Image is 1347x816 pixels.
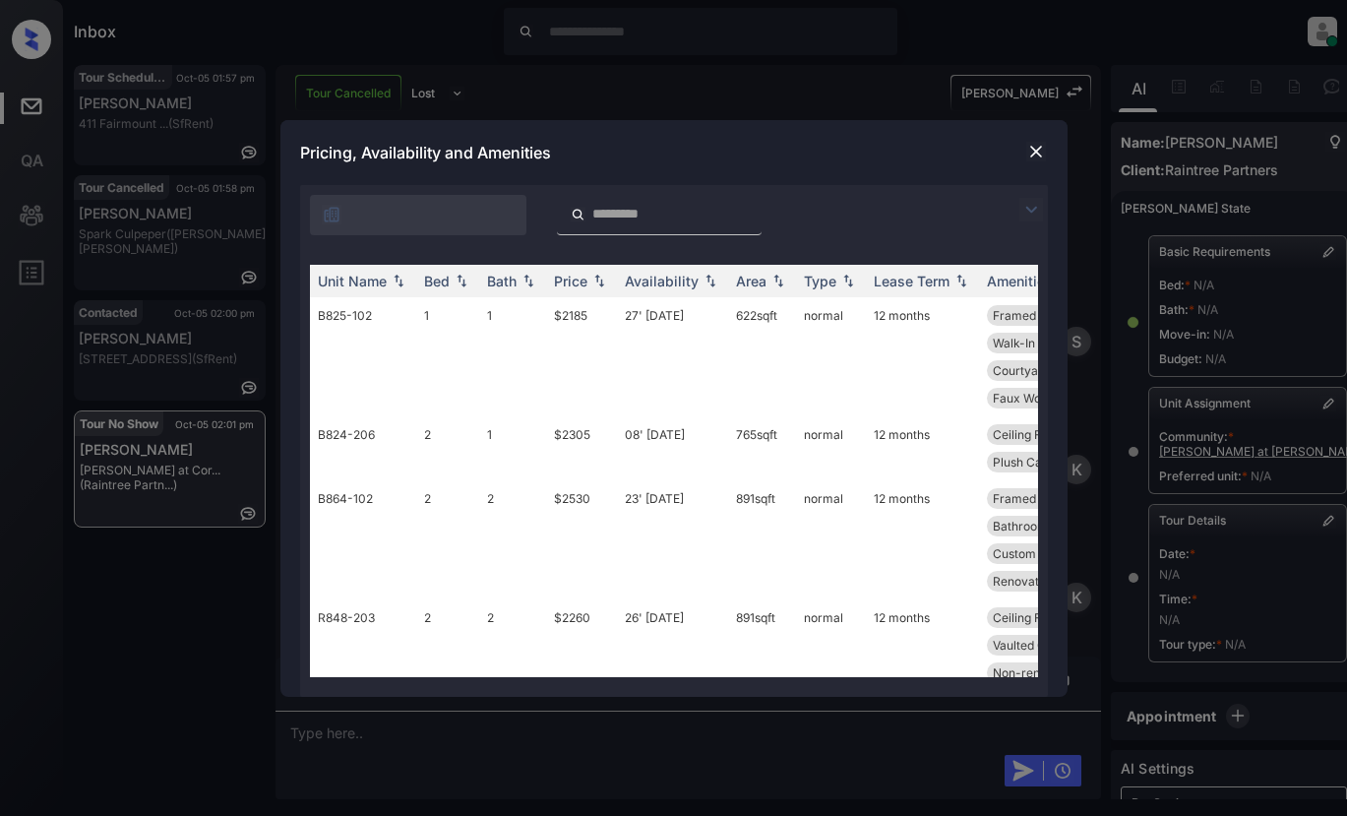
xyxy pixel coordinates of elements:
span: Custom Cabinets [993,546,1088,561]
div: Lease Term [874,273,949,289]
img: sorting [951,274,971,287]
img: sorting [701,274,720,287]
span: Walk-In Closets [993,336,1079,350]
td: B864-102 [310,480,416,599]
td: 891 sqft [728,480,796,599]
td: 2 [416,480,479,599]
div: Type [804,273,836,289]
span: Courtyard View [993,363,1080,378]
div: Amenities [987,273,1053,289]
td: 27' [DATE] [617,297,728,416]
span: Framed Bathroom... [993,491,1103,506]
td: 12 months [866,599,979,691]
td: 1 [479,297,546,416]
div: Price [554,273,587,289]
div: Availability [625,273,699,289]
td: 08' [DATE] [617,416,728,480]
td: 1 [416,297,479,416]
img: sorting [768,274,788,287]
img: sorting [519,274,538,287]
span: Framed Bathroom... [993,308,1103,323]
td: 2 [479,480,546,599]
span: Bathroom Cabine... [993,519,1099,534]
img: icon-zuma [1019,198,1043,221]
td: 1 [479,416,546,480]
span: Faux Wood Cover... [993,391,1100,406]
td: 2 [416,599,479,691]
td: 2 [416,416,479,480]
td: normal [796,297,866,416]
span: Vaulted Ceiling... [993,638,1084,653]
span: Non-renovated C... [993,665,1099,680]
img: close [1026,142,1046,161]
td: normal [796,416,866,480]
td: 765 sqft [728,416,796,480]
div: Bed [424,273,450,289]
td: 26' [DATE] [617,599,728,691]
div: Bath [487,273,517,289]
img: sorting [838,274,858,287]
td: 12 months [866,416,979,480]
td: 2 [479,599,546,691]
span: Plush Carpeting [993,455,1081,470]
td: $2305 [546,416,617,480]
td: $2260 [546,599,617,691]
img: sorting [589,274,609,287]
div: Pricing, Availability and Amenities [280,120,1068,185]
td: 12 months [866,480,979,599]
span: Ceiling Fan [993,610,1055,625]
td: normal [796,599,866,691]
td: 12 months [866,297,979,416]
td: 891 sqft [728,599,796,691]
img: icon-zuma [322,205,341,224]
td: $2530 [546,480,617,599]
span: Renovation Esp... [993,574,1087,589]
img: sorting [389,274,408,287]
img: icon-zuma [571,206,585,223]
td: R848-203 [310,599,416,691]
td: B825-102 [310,297,416,416]
span: Ceiling Fan [993,427,1055,442]
div: Area [736,273,766,289]
td: 622 sqft [728,297,796,416]
td: $2185 [546,297,617,416]
img: sorting [452,274,471,287]
div: Unit Name [318,273,387,289]
td: 23' [DATE] [617,480,728,599]
td: normal [796,480,866,599]
td: B824-206 [310,416,416,480]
